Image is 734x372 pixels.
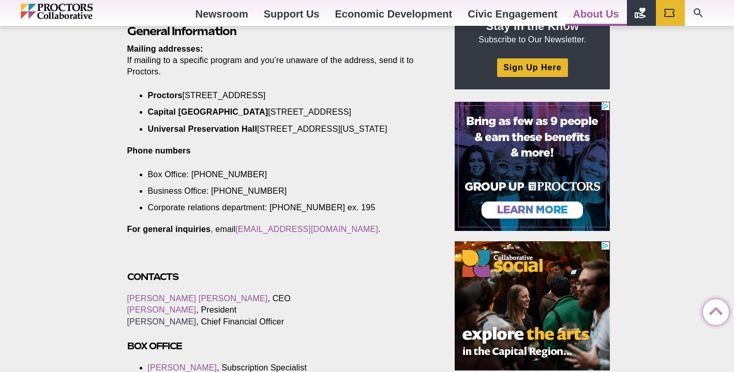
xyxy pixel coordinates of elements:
[148,169,416,180] li: Box Office: [PHONE_NUMBER]
[127,340,431,352] h3: Box Office
[127,293,431,327] p: , CEO , President , Chief Financial Officer
[127,43,431,78] p: If mailing to a specific program and you’re unaware of the address, send it to Proctors.
[148,91,183,100] strong: Proctors
[127,225,211,234] strong: For general inquiries
[127,23,431,39] h2: General Information
[127,294,268,303] a: [PERSON_NAME] [PERSON_NAME]
[21,4,137,19] img: Proctors logo
[127,146,191,155] b: Phone numbers
[127,271,431,283] h3: Contacts
[127,305,197,314] a: [PERSON_NAME]
[127,44,203,53] strong: Mailing addresses:
[148,185,416,197] li: Business Office: [PHONE_NUMBER]
[148,363,217,372] a: [PERSON_NAME]
[148,106,416,118] li: [STREET_ADDRESS]
[148,125,258,133] strong: Universal Preservation Hall
[148,107,268,116] strong: Capital [GEOGRAPHIC_DATA]
[148,202,416,213] li: Corporate relations department: [PHONE_NUMBER] ex. 195
[467,19,597,45] p: Subscribe to Our Newsletter.
[703,300,724,320] a: Back to Top
[497,58,567,76] a: Sign Up Here
[148,90,416,101] li: [STREET_ADDRESS]
[455,241,610,370] iframe: Advertisement
[235,225,378,234] a: [EMAIL_ADDRESS][DOMAIN_NAME]
[127,224,431,235] p: , email .
[455,102,610,231] iframe: Advertisement
[127,317,197,326] a: [PERSON_NAME]
[148,123,416,135] li: [STREET_ADDRESS][US_STATE]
